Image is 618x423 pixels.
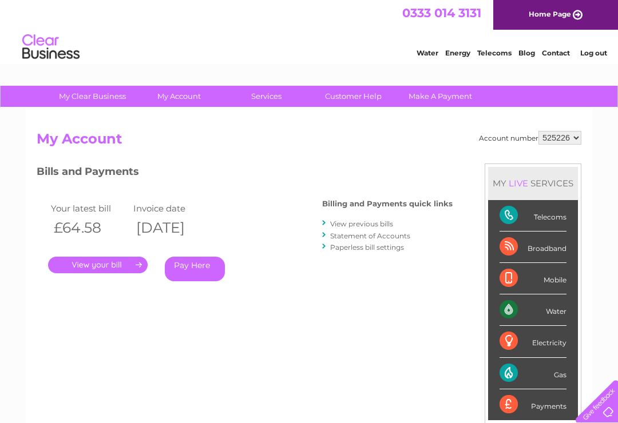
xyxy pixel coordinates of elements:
[518,49,535,57] a: Blog
[22,30,80,65] img: logo.png
[219,86,314,107] a: Services
[500,200,566,232] div: Telecoms
[393,86,488,107] a: Make A Payment
[500,358,566,389] div: Gas
[48,257,148,273] a: .
[500,263,566,294] div: Mobile
[417,49,438,57] a: Water
[402,6,481,20] a: 0333 014 3131
[479,131,581,145] div: Account number
[330,220,393,228] a: View previous bills
[500,294,566,326] div: Water
[165,257,225,281] a: Pay Here
[330,232,410,240] a: Statement of Accounts
[130,201,213,216] td: Invoice date
[37,163,453,183] h3: Bills and Payments
[330,243,404,252] a: Paperless bill settings
[322,199,453,208] h4: Billing and Payments quick links
[445,49,470,57] a: Energy
[477,49,512,57] a: Telecoms
[37,131,581,153] h2: My Account
[500,389,566,420] div: Payments
[132,86,227,107] a: My Account
[306,86,401,107] a: Customer Help
[542,49,570,57] a: Contact
[506,178,530,189] div: LIVE
[488,167,578,199] div: MY SERVICES
[580,49,607,57] a: Log out
[48,216,130,240] th: £64.58
[500,326,566,357] div: Electricity
[130,216,213,240] th: [DATE]
[48,201,130,216] td: Your latest bill
[39,6,580,55] div: Clear Business is a trading name of Verastar Limited (registered in [GEOGRAPHIC_DATA] No. 3667643...
[45,86,140,107] a: My Clear Business
[500,232,566,263] div: Broadband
